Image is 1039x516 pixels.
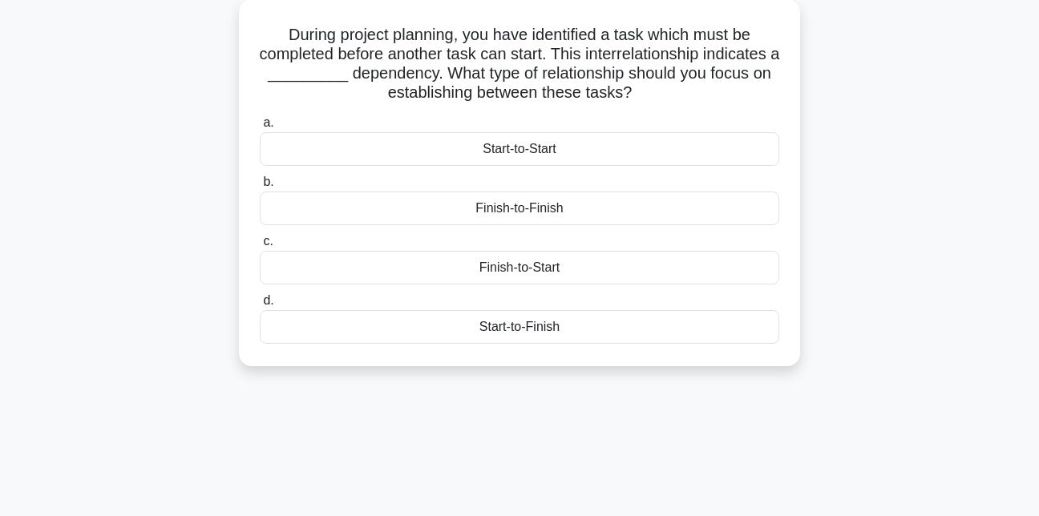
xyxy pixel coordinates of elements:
[260,191,779,225] div: Finish-to-Finish
[260,310,779,344] div: Start-to-Finish
[258,25,781,103] h5: During project planning, you have identified a task which must be completed before another task c...
[260,251,779,284] div: Finish-to-Start
[263,234,273,248] span: c.
[260,132,779,166] div: Start-to-Start
[263,293,273,307] span: d.
[263,175,273,188] span: b.
[263,115,273,129] span: a.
